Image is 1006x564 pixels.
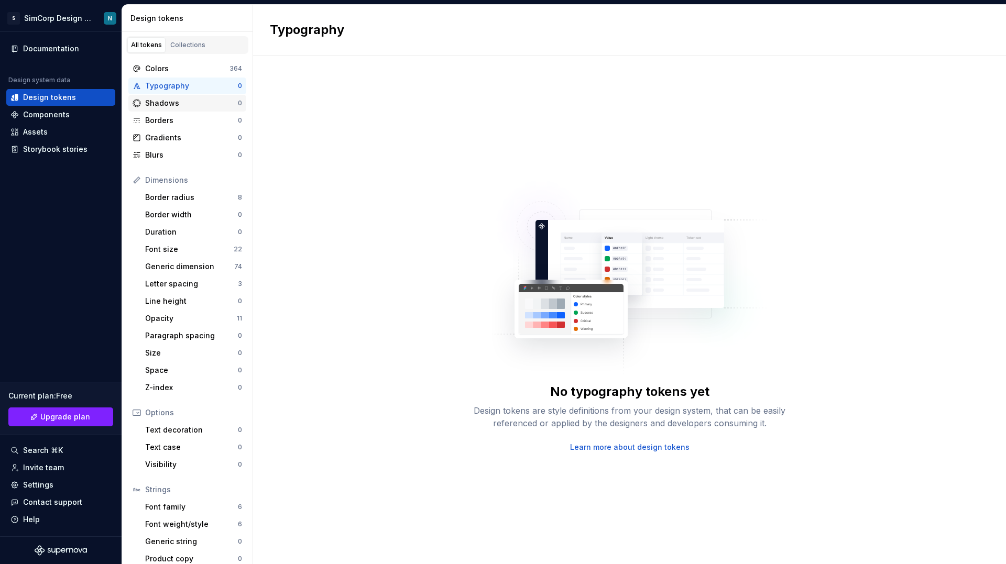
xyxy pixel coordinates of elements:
[6,106,115,123] a: Components
[141,293,246,309] a: Line height0
[23,109,70,120] div: Components
[238,520,242,528] div: 6
[145,554,238,564] div: Product copy
[141,516,246,533] a: Font weight/style6
[145,115,238,126] div: Borders
[128,78,246,94] a: Typography0
[141,206,246,223] a: Border width0
[238,366,242,374] div: 0
[141,533,246,550] a: Generic string0
[6,124,115,140] a: Assets
[145,519,238,529] div: Font weight/style
[23,480,53,490] div: Settings
[6,89,115,106] a: Design tokens
[141,362,246,379] a: Space0
[238,460,242,469] div: 0
[145,132,238,143] div: Gradients
[130,13,248,24] div: Design tokens
[23,144,88,154] div: Storybook stories
[238,349,242,357] div: 0
[145,150,238,160] div: Blurs
[145,365,238,375] div: Space
[238,443,242,451] div: 0
[238,555,242,563] div: 0
[35,545,87,556] svg: Supernova Logo
[141,241,246,258] a: Font size22
[141,456,246,473] a: Visibility0
[23,43,79,54] div: Documentation
[141,422,246,438] a: Text decoration0
[238,383,242,392] div: 0
[170,41,205,49] div: Collections
[8,391,113,401] div: Current plan : Free
[238,193,242,202] div: 8
[234,262,242,271] div: 74
[145,442,238,452] div: Text case
[238,503,242,511] div: 6
[23,514,40,525] div: Help
[141,327,246,344] a: Paragraph spacing0
[141,439,246,456] a: Text case0
[128,147,246,163] a: Blurs0
[238,280,242,288] div: 3
[141,345,246,361] a: Size0
[145,330,238,341] div: Paragraph spacing
[238,151,242,159] div: 0
[7,12,20,25] div: S
[145,81,238,91] div: Typography
[145,244,234,255] div: Font size
[141,379,246,396] a: Z-index0
[141,224,246,240] a: Duration0
[238,99,242,107] div: 0
[570,442,690,452] a: Learn more about design tokens
[145,175,242,185] div: Dimensions
[145,502,238,512] div: Font family
[6,459,115,476] a: Invite team
[141,499,246,515] a: Font family6
[23,445,63,456] div: Search ⌘K
[145,407,242,418] div: Options
[145,227,238,237] div: Duration
[145,459,238,470] div: Visibility
[145,296,238,306] div: Line height
[238,82,242,90] div: 0
[462,404,797,429] div: Design tokens are style definitions from your design system, that can be easily referenced or app...
[145,382,238,393] div: Z-index
[145,261,234,272] div: Generic dimension
[128,129,246,146] a: Gradients0
[234,245,242,253] div: 22
[229,64,242,73] div: 364
[145,425,238,435] div: Text decoration
[238,426,242,434] div: 0
[24,13,91,24] div: SimCorp Design System
[23,127,48,137] div: Assets
[6,141,115,158] a: Storybook stories
[145,536,238,547] div: Generic string
[128,95,246,112] a: Shadows0
[145,279,238,289] div: Letter spacing
[238,228,242,236] div: 0
[145,98,238,108] div: Shadows
[238,537,242,546] div: 0
[23,497,82,507] div: Contact support
[131,41,162,49] div: All tokens
[6,511,115,528] button: Help
[145,192,238,203] div: Border radius
[6,442,115,459] button: Search ⌘K
[141,189,246,206] a: Border radius8
[128,60,246,77] a: Colors364
[238,297,242,305] div: 0
[6,494,115,511] button: Contact support
[238,134,242,142] div: 0
[237,314,242,323] div: 11
[40,412,90,422] span: Upgrade plan
[128,112,246,129] a: Borders0
[145,209,238,220] div: Border width
[141,275,246,292] a: Letter spacing3
[141,310,246,327] a: Opacity11
[108,14,112,23] div: N
[238,331,242,340] div: 0
[141,258,246,275] a: Generic dimension74
[238,116,242,125] div: 0
[145,63,229,74] div: Colors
